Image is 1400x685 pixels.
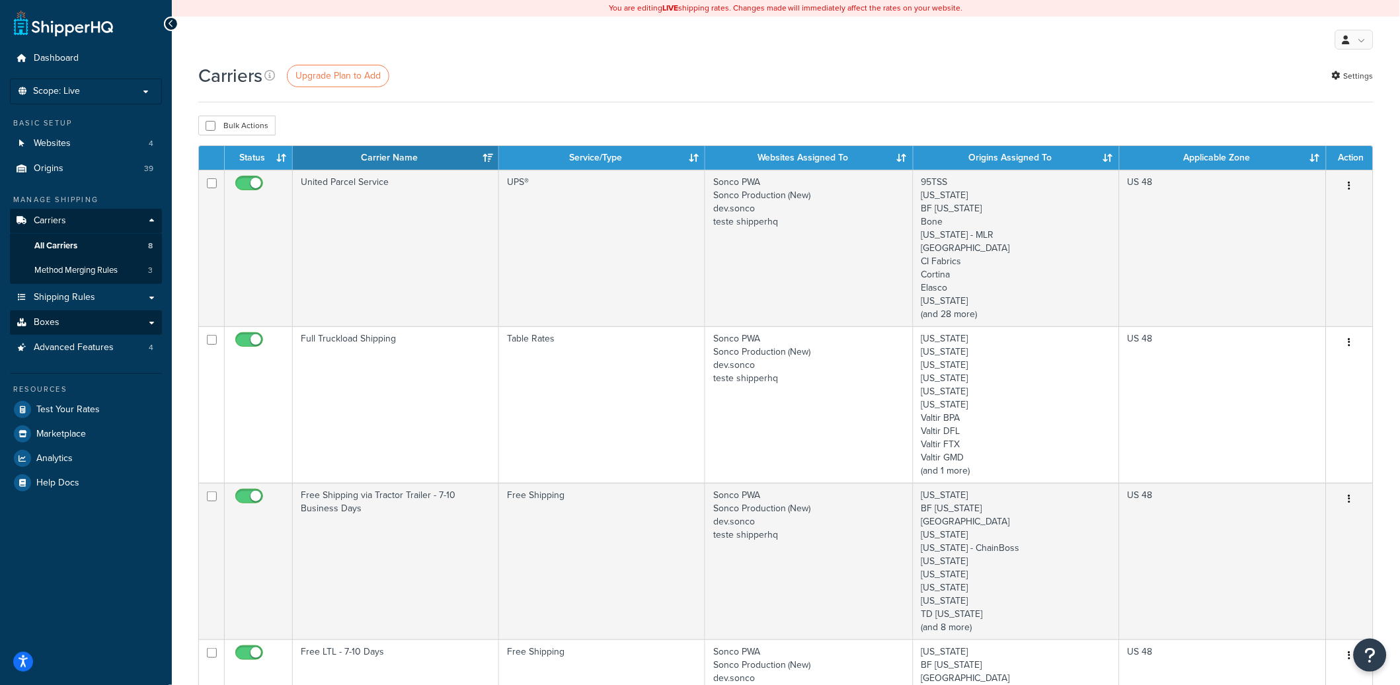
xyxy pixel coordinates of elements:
li: Websites [10,131,162,156]
th: Websites Assigned To: activate to sort column ascending [705,146,914,170]
td: United Parcel Service [293,170,499,326]
span: 4 [149,138,153,149]
span: Boxes [34,317,59,328]
td: 95TSS [US_STATE] BF [US_STATE] Bone [US_STATE] - MLR [GEOGRAPHIC_DATA] CI Fabrics Cortina Elasco ... [914,170,1120,326]
a: Method Merging Rules 3 [10,258,162,283]
a: Advanced Features 4 [10,336,162,360]
th: Carrier Name: activate to sort column ascending [293,146,499,170]
td: US 48 [1120,170,1327,326]
li: Origins [10,157,162,181]
span: Upgrade Plan to Add [295,69,381,83]
a: Settings [1332,67,1374,85]
th: Origins Assigned To: activate to sort column ascending [914,146,1120,170]
td: Full Truckload Shipping [293,326,499,483]
b: LIVE [662,2,678,14]
span: 39 [144,163,153,174]
span: Scope: Live [33,86,80,97]
td: US 48 [1120,326,1327,483]
span: Websites [34,138,71,149]
li: All Carriers [10,234,162,258]
span: Origins [34,163,63,174]
a: Boxes [10,310,162,335]
a: ShipperHQ Home [14,10,113,36]
td: UPS® [499,170,705,326]
a: Carriers [10,209,162,233]
td: Table Rates [499,326,705,483]
span: Help Docs [36,478,79,489]
span: 4 [149,342,153,353]
div: Basic Setup [10,118,162,129]
button: Open Resource Center [1354,639,1387,672]
span: Analytics [36,453,73,464]
a: Test Your Rates [10,398,162,421]
th: Applicable Zone: activate to sort column ascending [1120,146,1327,170]
td: Free Shipping [499,483,705,639]
a: Upgrade Plan to Add [287,65,389,87]
a: Origins 39 [10,157,162,181]
span: Advanced Features [34,342,114,353]
span: Dashboard [34,53,79,64]
button: Bulk Actions [198,116,276,135]
td: Free Shipping via Tractor Trailer - 7-10 Business Days [293,483,499,639]
li: Carriers [10,209,162,284]
td: [US_STATE] [US_STATE] [US_STATE] [US_STATE] [US_STATE] [US_STATE] Valtir BPA Valtir DFL Valtir FT... [914,326,1120,483]
a: Dashboard [10,46,162,71]
td: Sonco PWA Sonco Production (New) dev.sonco teste shipperhq [705,170,914,326]
a: All Carriers 8 [10,234,162,258]
th: Action [1327,146,1373,170]
li: Advanced Features [10,336,162,360]
th: Status: activate to sort column ascending [225,146,293,170]
span: 3 [148,265,153,276]
span: 8 [148,240,153,252]
a: Websites 4 [10,131,162,156]
span: All Carriers [34,240,77,252]
div: Manage Shipping [10,194,162,205]
span: Marketplace [36,429,86,440]
td: [US_STATE] BF [US_STATE] [GEOGRAPHIC_DATA] [US_STATE] [US_STATE] - ChainBoss [US_STATE] [US_STATE... [914,483,1120,639]
span: Test Your Rates [36,404,100,415]
a: Marketplace [10,422,162,446]
div: Resources [10,384,162,395]
td: Sonco PWA Sonco Production (New) dev.sonco teste shipperhq [705,483,914,639]
td: US 48 [1120,483,1327,639]
a: Shipping Rules [10,285,162,310]
th: Service/Type: activate to sort column ascending [499,146,705,170]
a: Analytics [10,447,162,470]
h1: Carriers [198,63,262,89]
span: Shipping Rules [34,292,95,303]
span: Method Merging Rules [34,265,118,276]
li: Method Merging Rules [10,258,162,283]
td: Sonco PWA Sonco Production (New) dev.sonco teste shipperhq [705,326,914,483]
a: Help Docs [10,471,162,495]
span: Carriers [34,215,66,227]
